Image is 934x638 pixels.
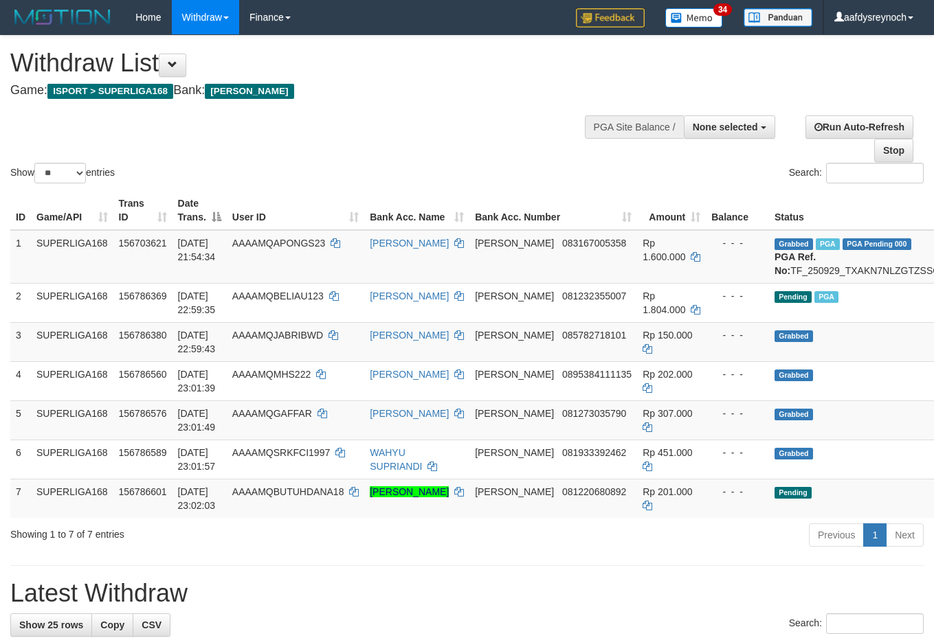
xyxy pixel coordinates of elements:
[232,238,325,249] span: AAAAMQAPONGS23
[576,8,645,27] img: Feedback.jpg
[31,479,113,518] td: SUPERLIGA168
[232,447,330,458] span: AAAAMQSRKFCI1997
[232,486,344,497] span: AAAAMQBUTUHDANA18
[789,613,924,634] label: Search:
[232,330,323,341] span: AAAAMQJABRIBWD
[178,486,216,511] span: [DATE] 23:02:03
[744,8,812,27] img: panduan.png
[475,486,554,497] span: [PERSON_NAME]
[370,330,449,341] a: [PERSON_NAME]
[10,230,31,284] td: 1
[370,408,449,419] a: [PERSON_NAME]
[173,191,227,230] th: Date Trans.: activate to sort column descending
[775,291,812,303] span: Pending
[10,7,115,27] img: MOTION_logo.png
[585,115,684,139] div: PGA Site Balance /
[178,330,216,354] span: [DATE] 22:59:43
[31,400,113,440] td: SUPERLIGA168
[178,408,216,433] span: [DATE] 23:01:49
[643,238,685,262] span: Rp 1.600.000
[562,238,626,249] span: Copy 083167005358 to clipboard
[10,580,924,607] h1: Latest Withdraw
[826,163,924,183] input: Search:
[665,8,723,27] img: Button%20Memo.svg
[178,447,216,472] span: [DATE] 23:01:57
[364,191,469,230] th: Bank Acc. Name: activate to sort column ascending
[232,290,324,301] span: AAAAMQBELIAU123
[178,369,216,394] span: [DATE] 23:01:39
[370,238,449,249] a: [PERSON_NAME]
[370,290,449,301] a: [PERSON_NAME]
[31,283,113,322] td: SUPERLIGA168
[19,619,83,630] span: Show 25 rows
[643,408,692,419] span: Rp 307.000
[370,369,449,380] a: [PERSON_NAME]
[91,613,133,637] a: Copy
[775,251,816,276] b: PGA Ref. No:
[10,283,31,322] td: 2
[133,613,170,637] a: CSV
[711,367,764,381] div: - - -
[232,408,312,419] span: AAAAMQGAFFAR
[10,191,31,230] th: ID
[31,230,113,284] td: SUPERLIGA168
[370,447,422,472] a: WAHYU SUPRIANDI
[100,619,124,630] span: Copy
[706,191,769,230] th: Balance
[10,613,92,637] a: Show 25 rows
[47,84,173,99] span: ISPORT > SUPERLIGA168
[119,486,167,497] span: 156786601
[10,49,609,77] h1: Withdraw List
[10,479,31,518] td: 7
[10,84,609,98] h4: Game: Bank:
[562,447,626,458] span: Copy 081933392462 to clipboard
[119,330,167,341] span: 156786380
[775,448,813,459] span: Grabbed
[31,361,113,400] td: SUPERLIGA168
[475,447,554,458] span: [PERSON_NAME]
[119,447,167,458] span: 156786589
[475,330,554,341] span: [PERSON_NAME]
[643,330,692,341] span: Rp 150.000
[711,446,764,459] div: - - -
[775,330,813,342] span: Grabbed
[10,163,115,183] label: Show entries
[643,290,685,315] span: Rp 1.804.000
[10,440,31,479] td: 6
[562,408,626,419] span: Copy 081273035790 to clipboard
[863,523,887,547] a: 1
[562,369,632,380] span: Copy 0895384111135 to clipboard
[816,238,840,250] span: Marked by aafchhiseyha
[643,447,692,458] span: Rp 451.000
[693,122,758,133] span: None selected
[775,409,813,420] span: Grabbed
[775,369,813,381] span: Grabbed
[119,408,167,419] span: 156786576
[119,369,167,380] span: 156786560
[142,619,162,630] span: CSV
[684,115,775,139] button: None selected
[34,163,86,183] select: Showentries
[809,523,864,547] a: Previous
[178,290,216,315] span: [DATE] 22:59:35
[711,236,764,250] div: - - -
[775,487,812,499] span: Pending
[886,523,924,547] a: Next
[10,361,31,400] td: 4
[711,485,764,499] div: - - -
[31,440,113,479] td: SUPERLIGA168
[713,3,732,16] span: 34
[789,163,924,183] label: Search:
[475,290,554,301] span: [PERSON_NAME]
[775,238,813,250] span: Grabbed
[643,369,692,380] span: Rp 202.000
[205,84,293,99] span: [PERSON_NAME]
[10,400,31,440] td: 5
[562,486,626,497] span: Copy 081220680892 to clipboard
[711,328,764,342] div: - - -
[637,191,706,230] th: Amount: activate to sort column ascending
[562,290,626,301] span: Copy 081232355007 to clipboard
[469,191,637,230] th: Bank Acc. Number: activate to sort column ascending
[814,291,838,303] span: Marked by aafromsomean
[31,322,113,361] td: SUPERLIGA168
